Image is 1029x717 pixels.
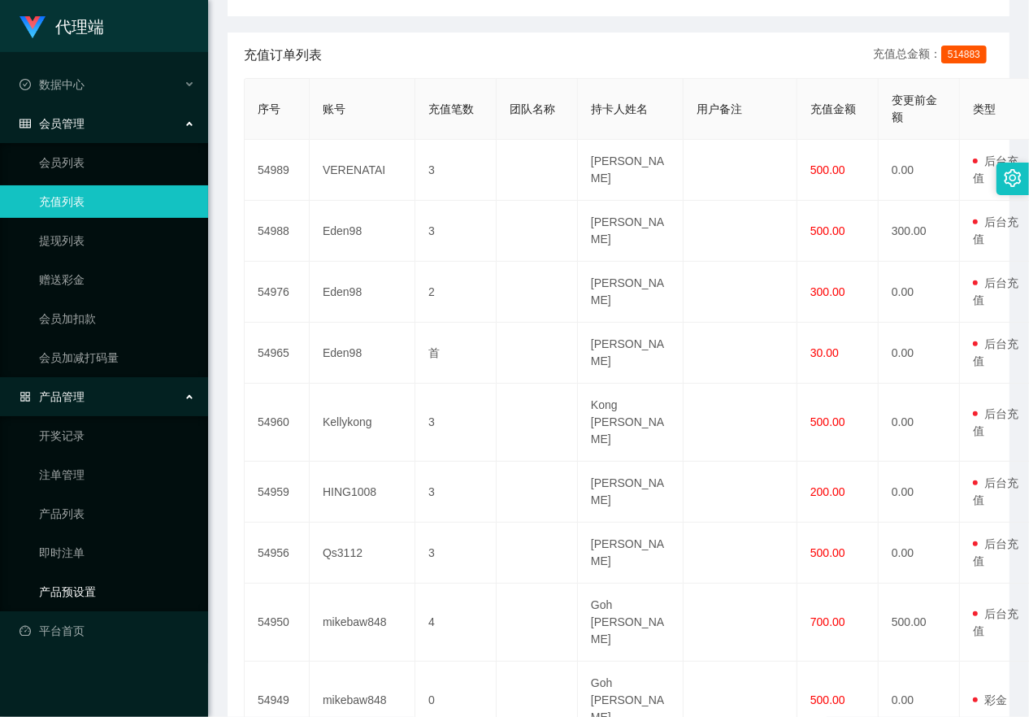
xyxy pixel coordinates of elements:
[510,102,555,115] span: 团队名称
[973,537,1018,567] span: 后台充值
[39,576,195,608] a: 产品预设置
[879,323,960,384] td: 0.00
[879,201,960,262] td: 300.00
[810,102,856,115] span: 充值金额
[892,93,937,124] span: 变更前金额
[578,523,684,584] td: [PERSON_NAME]
[578,462,684,523] td: [PERSON_NAME]
[428,102,474,115] span: 充值笔数
[20,78,85,91] span: 数据中心
[310,323,415,384] td: Eden98
[245,323,310,384] td: 54965
[310,523,415,584] td: Qs3112
[973,154,1018,185] span: 后台充值
[415,523,497,584] td: 3
[323,102,345,115] span: 账号
[310,140,415,201] td: VERENATAI
[973,476,1018,506] span: 后台充值
[20,391,31,402] i: 图标: appstore-o
[415,323,497,384] td: 首
[39,263,195,296] a: 赠送彩金
[310,201,415,262] td: Eden98
[973,607,1018,637] span: 后台充值
[245,462,310,523] td: 54959
[39,302,195,335] a: 会员加扣款
[973,215,1018,246] span: 后台充值
[810,693,845,706] span: 500.00
[39,185,195,218] a: 充值列表
[810,224,845,237] span: 500.00
[810,546,845,559] span: 500.00
[973,407,1018,437] span: 后台充值
[973,693,1007,706] span: 彩金
[810,485,845,498] span: 200.00
[810,615,845,628] span: 700.00
[310,262,415,323] td: Eden98
[39,146,195,179] a: 会员列表
[973,337,1018,367] span: 后台充值
[55,1,104,53] h1: 代理端
[697,102,742,115] span: 用户备注
[310,584,415,662] td: mikebaw848
[245,584,310,662] td: 54950
[578,384,684,462] td: Kong [PERSON_NAME]
[245,523,310,584] td: 54956
[879,462,960,523] td: 0.00
[1004,169,1022,187] i: 图标: setting
[879,140,960,201] td: 0.00
[310,462,415,523] td: HING1008
[310,384,415,462] td: Kellykong
[879,523,960,584] td: 0.00
[39,419,195,452] a: 开奖记录
[578,140,684,201] td: [PERSON_NAME]
[245,140,310,201] td: 54989
[20,79,31,90] i: 图标: check-circle-o
[415,384,497,462] td: 3
[415,262,497,323] td: 2
[39,458,195,491] a: 注单管理
[415,584,497,662] td: 4
[20,16,46,39] img: logo.9652507e.png
[245,384,310,462] td: 54960
[810,163,845,176] span: 500.00
[578,323,684,384] td: [PERSON_NAME]
[879,384,960,462] td: 0.00
[973,276,1018,306] span: 后台充值
[973,102,996,115] span: 类型
[941,46,987,63] span: 514883
[39,537,195,569] a: 即时注单
[873,46,993,65] div: 充值总金额：
[39,341,195,374] a: 会员加减打码量
[245,262,310,323] td: 54976
[20,20,104,33] a: 代理端
[20,117,85,130] span: 会员管理
[879,262,960,323] td: 0.00
[578,201,684,262] td: [PERSON_NAME]
[258,102,280,115] span: 序号
[415,140,497,201] td: 3
[810,415,845,428] span: 500.00
[20,118,31,129] i: 图标: table
[415,201,497,262] td: 3
[39,224,195,257] a: 提现列表
[20,390,85,403] span: 产品管理
[578,262,684,323] td: [PERSON_NAME]
[591,102,648,115] span: 持卡人姓名
[879,584,960,662] td: 500.00
[244,46,322,65] span: 充值订单列表
[810,285,845,298] span: 300.00
[578,584,684,662] td: Goh [PERSON_NAME]
[415,462,497,523] td: 3
[20,615,195,647] a: 图标: dashboard平台首页
[245,201,310,262] td: 54988
[39,498,195,530] a: 产品列表
[810,346,839,359] span: 30.00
